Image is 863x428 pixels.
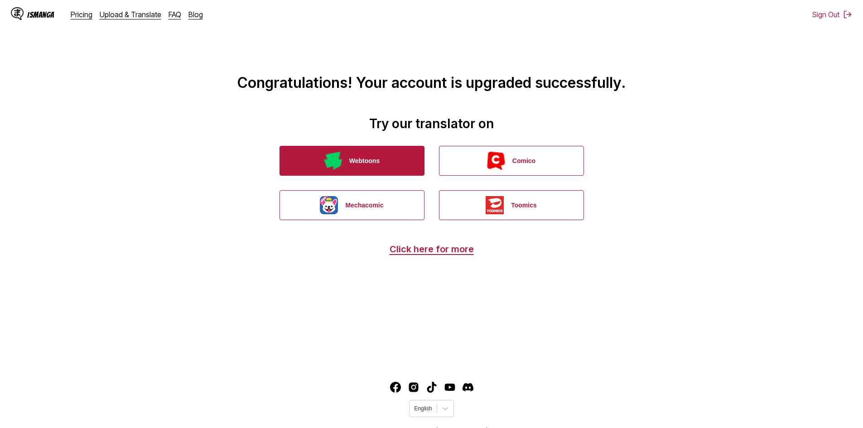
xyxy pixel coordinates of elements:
h1: Congratulations! Your account is upgraded successfully. [7,10,856,91]
a: Blog [188,10,203,19]
button: Toomics [439,190,584,220]
img: Webtoons [324,152,342,170]
img: IsManga Discord [463,382,473,393]
a: Discord [463,382,473,393]
a: Click here for more [390,244,474,255]
img: IsManga YouTube [444,382,455,393]
div: IsManga [27,10,54,19]
a: Youtube [444,382,455,393]
button: Webtoons [280,146,424,176]
a: IsManga LogoIsManga [11,7,71,22]
button: Comico [439,146,584,176]
a: Instagram [408,382,419,393]
a: FAQ [169,10,181,19]
img: IsManga Logo [11,7,24,20]
a: Upload & Translate [100,10,161,19]
img: Mechacomic [320,196,338,214]
h2: Try our translator on [7,116,856,131]
img: IsManga Instagram [408,382,419,393]
img: IsManga TikTok [426,382,437,393]
img: Sign out [843,10,852,19]
input: Select language [414,405,415,412]
a: Pricing [71,10,92,19]
a: Facebook [390,382,401,393]
img: Comico [487,152,505,170]
button: Mechacomic [280,190,424,220]
img: IsManga Facebook [390,382,401,393]
img: Toomics [486,196,504,214]
button: Sign Out [812,10,852,19]
a: TikTok [426,382,437,393]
